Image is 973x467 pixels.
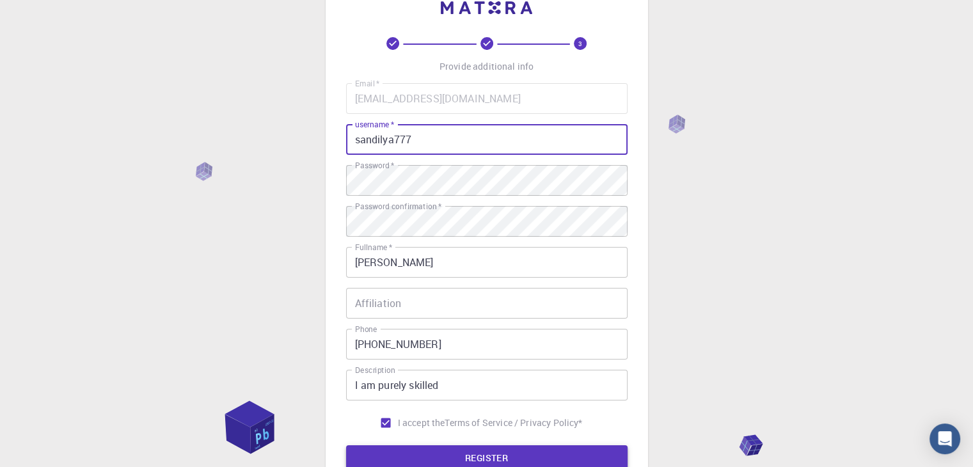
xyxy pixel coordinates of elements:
label: Password [355,160,394,171]
label: Fullname [355,242,392,253]
span: I accept the [398,416,445,429]
text: 3 [578,39,582,48]
label: Email [355,78,379,89]
a: Terms of Service / Privacy Policy* [445,416,582,429]
label: username [355,119,394,130]
div: Open Intercom Messenger [929,423,960,454]
p: Provide additional info [439,60,534,73]
label: Phone [355,324,377,335]
label: Password confirmation [355,201,441,212]
label: Description [355,365,395,376]
p: Terms of Service / Privacy Policy * [445,416,582,429]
